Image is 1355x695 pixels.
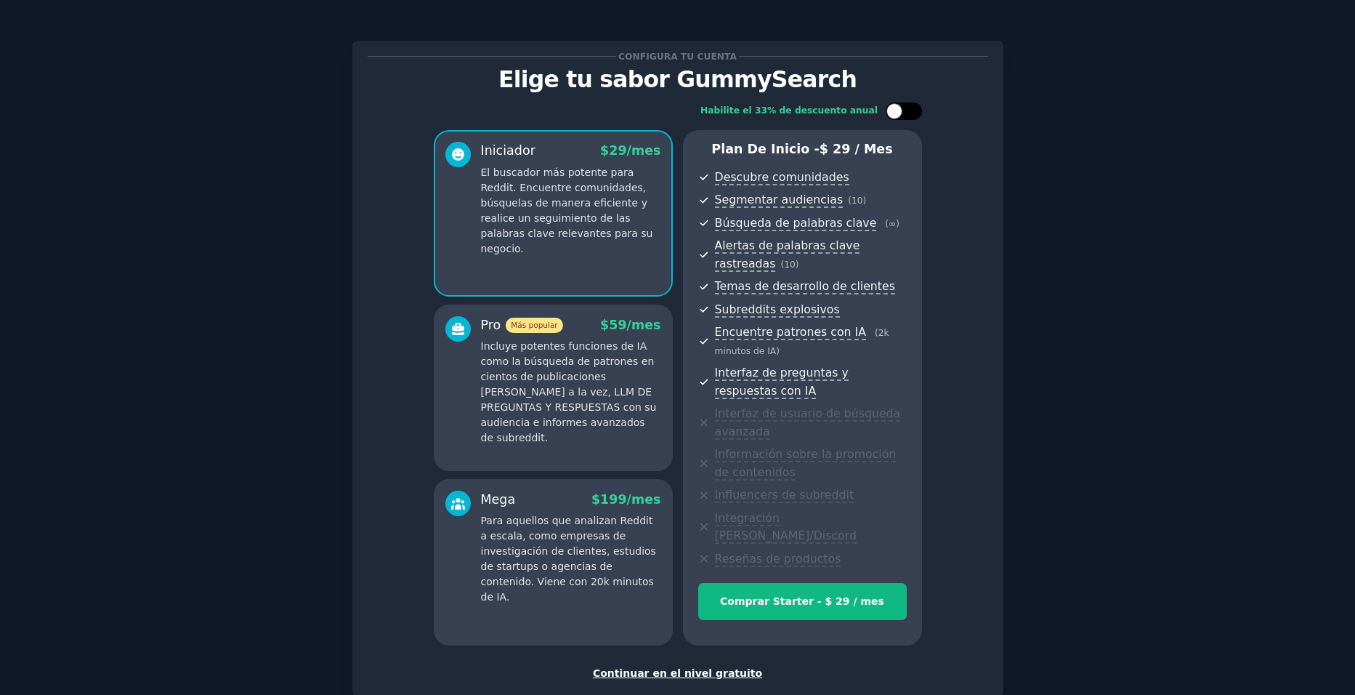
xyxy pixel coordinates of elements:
[715,447,897,481] span: Información sobre la promoción de contenidos
[715,279,895,294] span: Temas de desarrollo de clientes
[698,583,907,620] button: Comprar Starter - $ 29 / mes
[698,140,907,158] p: Plan de inicio -
[481,339,661,446] p: Incluye potentes funciones de IA como la búsqueda de patrones en cientos de publicaciones [PERSON...
[600,318,660,332] span: $59/mes
[715,193,844,208] span: Segmentar audiencias
[715,511,857,545] span: Integración [PERSON_NAME]/Discord
[506,318,562,333] span: Más popular
[715,552,841,567] span: Reseñas de productos
[715,325,866,340] span: Encuentre patrones con IA
[715,328,889,356] span: (2k minutos de IA)
[848,196,866,206] span: (10)
[715,366,849,399] span: Interfaz de preguntas y respuestas con IA
[715,216,877,231] span: Búsqueda de palabras clave
[715,302,840,318] span: Subreddits explosivos
[699,594,906,609] div: Comprar Starter - $ 29 / mes
[616,49,740,64] span: Configura tu cuenta
[591,492,661,507] span: $199/mes
[368,666,988,681] div: Continuar en el nivel gratuito
[780,260,798,270] span: (10)
[700,105,878,118] div: Habilite el 33% de descuento anual
[715,170,849,185] span: Descubre comunidades
[481,491,516,509] font: Mega
[481,316,501,334] font: Pro
[715,238,860,272] span: Alertas de palabras clave rastreadas
[715,406,901,440] span: Interfaz de usuario de búsqueda avanzada
[885,219,899,229] span: (∞)
[600,143,660,158] span: $29/mes
[368,67,988,92] p: Elige tu sabor GummySearch
[820,142,893,156] span: $ 29 / mes
[481,142,535,160] font: Iniciador
[715,488,854,503] span: Influencers de subreddit
[481,513,661,605] p: Para aquellos que analizan Reddit a escala, como empresas de investigación de clientes, estudios ...
[481,165,661,257] p: El buscador más potente para Reddit. Encuentre comunidades, búsquelas de manera eficiente y reali...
